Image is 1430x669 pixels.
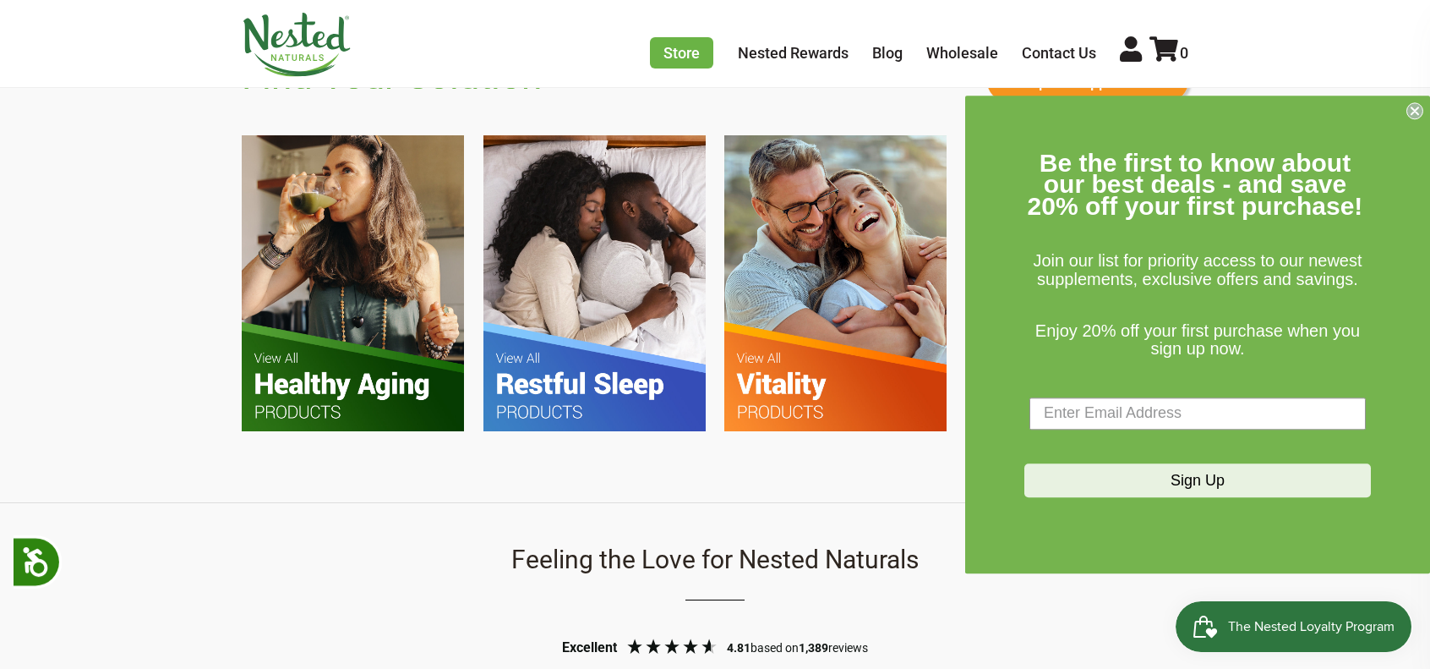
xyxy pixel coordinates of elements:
[1149,44,1188,62] a: 0
[1176,601,1413,652] iframe: Button to open loyalty program pop-up
[1406,102,1423,119] button: Close dialog
[242,55,542,98] h2: Find Your Solution
[799,641,828,655] span: 1,389
[1028,149,1363,220] span: Be the first to know about our best deals - and save 20% off your first purchase!
[562,639,617,657] div: Excellent
[1035,321,1360,359] span: Enjoy 20% off your first purchase when you sign up now.
[1029,398,1366,430] input: Enter Email Address
[799,640,868,657] div: reviews
[1180,44,1188,62] span: 0
[1024,463,1371,497] button: Sign Up
[483,135,706,430] img: FYS-Restful-Sleep.jpg
[965,96,1430,573] div: FLYOUT Form
[724,135,947,430] img: FYS-Vitality.jpg
[738,44,849,62] a: Nested Rewards
[727,640,799,657] div: based on
[727,641,750,655] span: 4.81
[650,37,713,69] a: Store
[242,13,352,77] img: Nested Naturals
[621,637,723,660] div: 4.81 Stars
[242,135,464,430] img: FYS-Healthy-Aging.jpg
[1033,252,1362,289] span: Join our list for priority access to our newest supplements, exclusive offers and savings.
[872,44,903,62] a: Blog
[926,44,998,62] a: Wholesale
[1022,44,1096,62] a: Contact Us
